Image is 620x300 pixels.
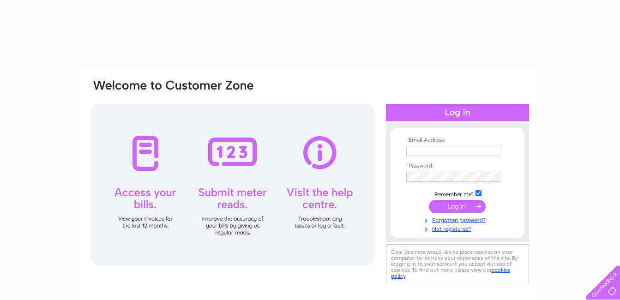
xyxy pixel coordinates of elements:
[429,200,486,213] input: Submit
[404,189,511,198] td: Remember me?
[404,163,511,169] th: Password:
[404,137,511,144] th: Email Address:
[386,244,529,284] div: Clear Business would like to place cookies on your computer to improve your experience of the sit...
[406,215,511,224] a: Forgotten password?
[391,267,510,279] a: cookies policy
[406,224,511,233] a: Not registered?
